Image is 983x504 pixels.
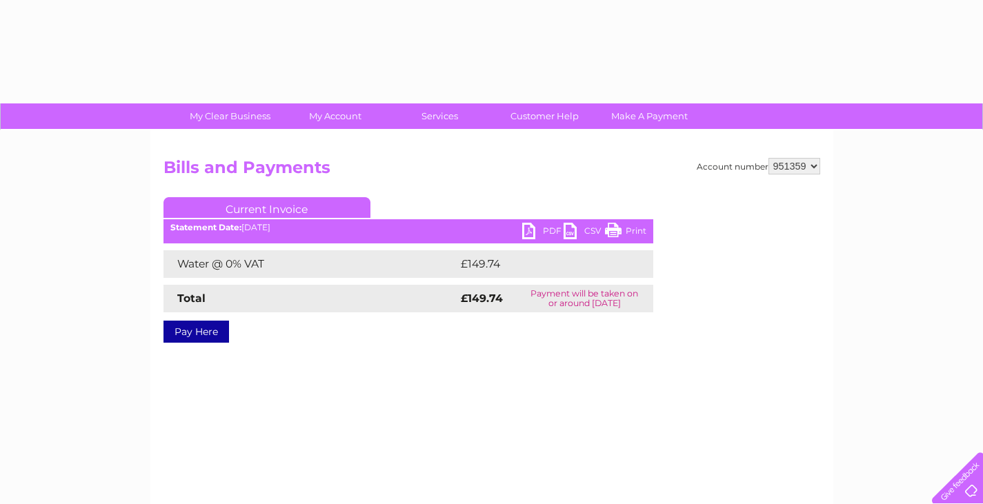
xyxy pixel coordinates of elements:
[173,103,287,129] a: My Clear Business
[163,158,820,184] h2: Bills and Payments
[383,103,497,129] a: Services
[488,103,602,129] a: Customer Help
[278,103,392,129] a: My Account
[564,223,605,243] a: CSV
[163,223,653,232] div: [DATE]
[593,103,706,129] a: Make A Payment
[163,321,229,343] a: Pay Here
[163,250,457,278] td: Water @ 0% VAT
[522,223,564,243] a: PDF
[170,222,241,232] b: Statement Date:
[605,223,646,243] a: Print
[516,285,653,312] td: Payment will be taken on or around [DATE]
[177,292,206,305] strong: Total
[457,250,628,278] td: £149.74
[697,158,820,174] div: Account number
[163,197,370,218] a: Current Invoice
[461,292,503,305] strong: £149.74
